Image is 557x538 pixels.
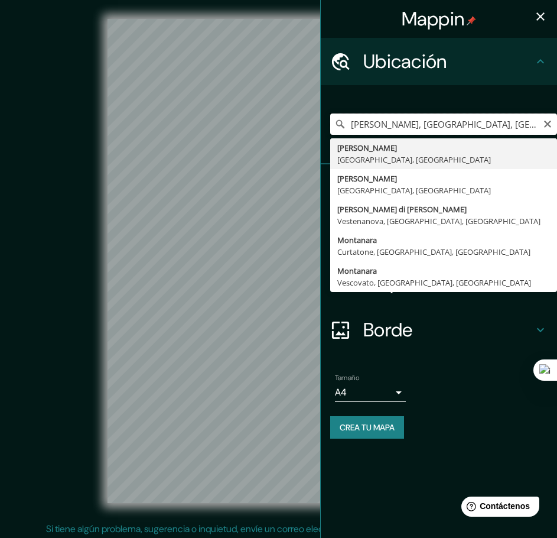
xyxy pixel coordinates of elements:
iframe: Lanzador de widgets de ayuda [452,492,544,525]
font: A4 [335,386,347,398]
div: Borde [321,306,557,354]
div: Patas [321,164,557,212]
img: pin-icon.png [467,16,476,25]
font: Borde [363,317,413,342]
div: Ubicación [321,38,557,85]
font: [PERSON_NAME] [337,173,397,184]
font: Vescovato, [GEOGRAPHIC_DATA], [GEOGRAPHIC_DATA] [337,277,531,288]
font: [GEOGRAPHIC_DATA], [GEOGRAPHIC_DATA] [337,154,491,165]
div: Disposición [321,259,557,306]
font: [PERSON_NAME] di [PERSON_NAME] [337,204,467,215]
font: Curtatone, [GEOGRAPHIC_DATA], [GEOGRAPHIC_DATA] [337,247,530,257]
font: [GEOGRAPHIC_DATA], [GEOGRAPHIC_DATA] [337,185,491,196]
font: Vestenanova, [GEOGRAPHIC_DATA], [GEOGRAPHIC_DATA] [337,216,540,226]
font: Crea tu mapa [340,422,395,433]
font: Montanara [337,265,377,276]
div: Estilo [321,212,557,259]
div: A4 [335,383,406,402]
font: Ubicación [363,49,447,74]
input: Elige tu ciudad o zona [330,114,557,135]
button: Claro [543,118,552,129]
font: [PERSON_NAME] [337,142,397,153]
font: Montanara [337,235,377,245]
button: Crea tu mapa [330,416,404,439]
canvas: Mapa [108,19,449,503]
font: Tamaño [335,373,359,383]
font: Si tiene algún problema, sugerencia o inquietud, envíe un correo electrónico a [46,523,359,535]
font: Mappin [402,7,465,31]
